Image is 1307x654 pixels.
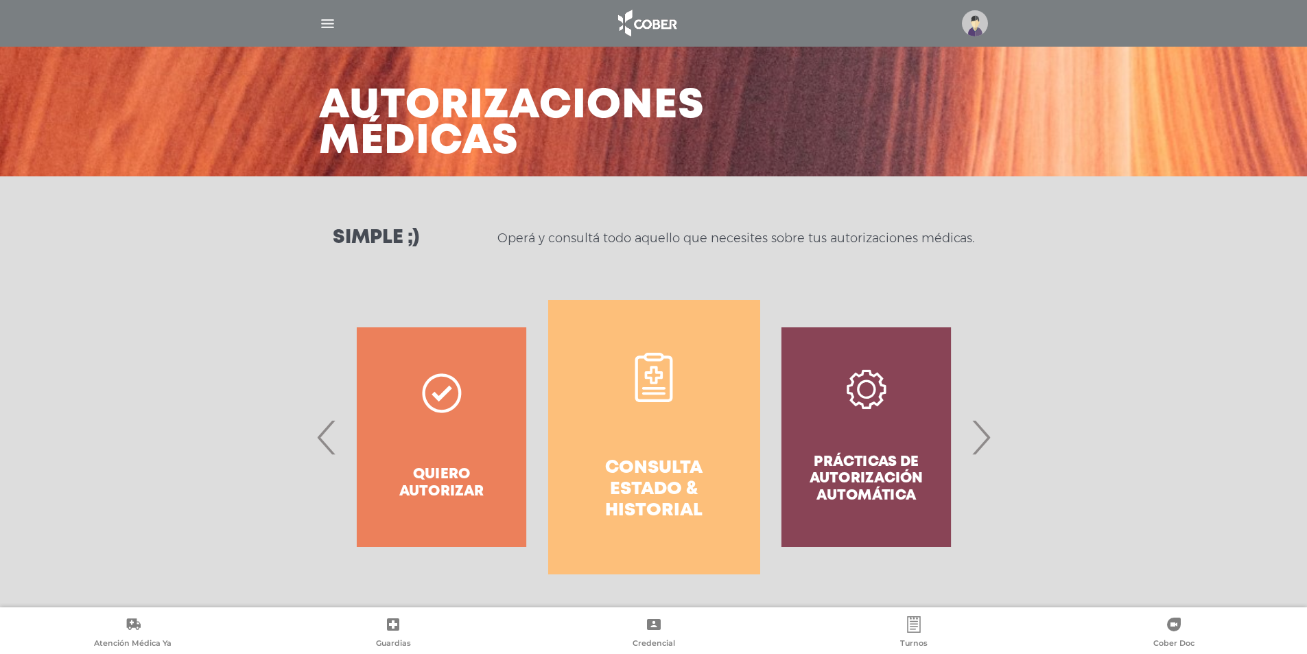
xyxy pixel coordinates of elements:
span: Next [967,400,994,474]
h3: Simple ;) [333,229,419,248]
p: Operá y consultá todo aquello que necesites sobre tus autorizaciones médicas. [497,230,974,246]
a: Cober Doc [1044,616,1304,651]
a: Consulta estado & historial [548,300,760,574]
h4: Consulta estado & historial [573,458,735,522]
img: profile-placeholder.svg [962,10,988,36]
a: Turnos [784,616,1044,651]
img: logo_cober_home-white.png [611,7,683,40]
a: Credencial [523,616,784,651]
img: Cober_menu-lines-white.svg [319,15,336,32]
span: Guardias [376,638,411,651]
span: Credencial [633,638,675,651]
a: Guardias [263,616,523,651]
span: Previous [314,400,340,474]
span: Turnos [900,638,928,651]
span: Cober Doc [1153,638,1194,651]
a: Atención Médica Ya [3,616,263,651]
h3: Autorizaciones médicas [319,89,705,160]
span: Atención Médica Ya [94,638,172,651]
